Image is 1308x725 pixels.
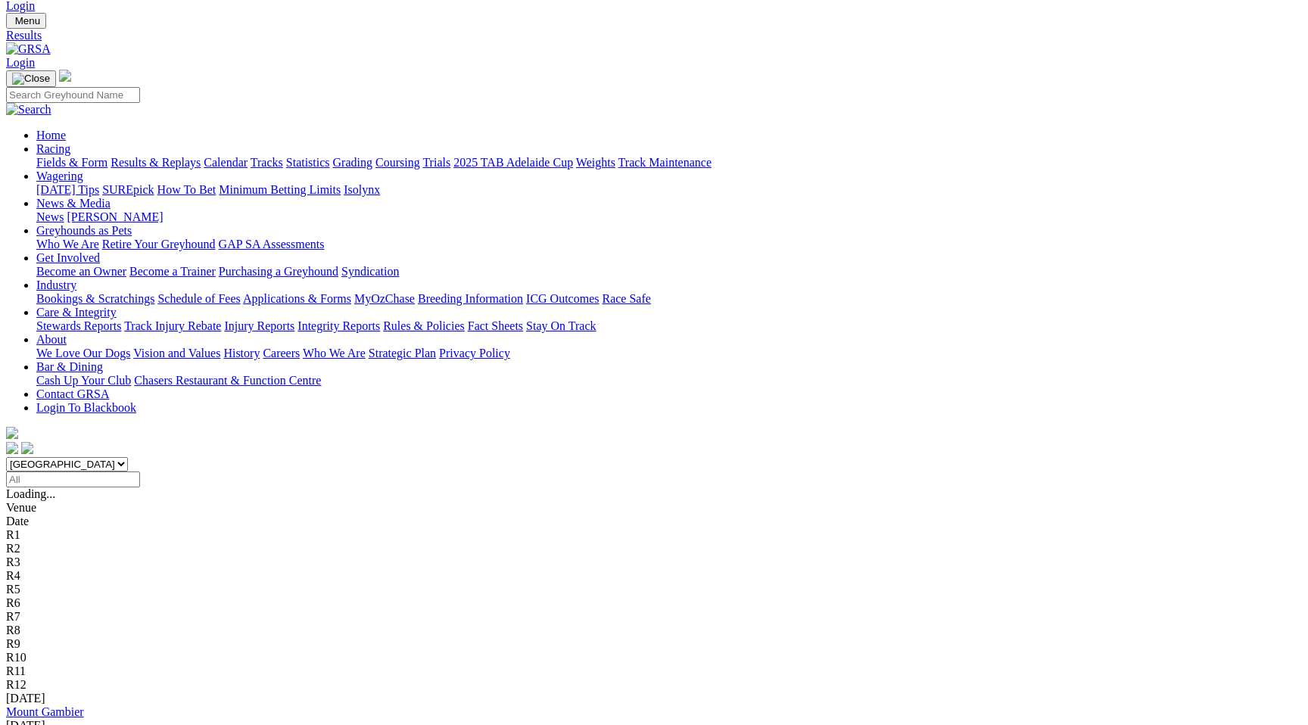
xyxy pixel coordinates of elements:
[36,401,136,414] a: Login To Blackbook
[36,333,67,346] a: About
[204,156,248,169] a: Calendar
[129,265,216,278] a: Become a Trainer
[36,319,121,332] a: Stewards Reports
[36,292,154,305] a: Bookings & Scratchings
[303,347,366,359] a: Who We Are
[6,692,1302,705] div: [DATE]
[6,13,46,29] button: Toggle navigation
[251,156,283,169] a: Tracks
[422,156,450,169] a: Trials
[6,651,1302,664] div: R10
[36,306,117,319] a: Care & Integrity
[67,210,163,223] a: [PERSON_NAME]
[124,319,221,332] a: Track Injury Rebate
[383,319,465,332] a: Rules & Policies
[36,183,99,196] a: [DATE] Tips
[6,555,1302,569] div: R3
[223,347,260,359] a: History
[21,442,33,454] img: twitter.svg
[59,70,71,82] img: logo-grsa-white.png
[297,319,380,332] a: Integrity Reports
[36,197,111,210] a: News & Media
[157,183,216,196] a: How To Bet
[6,515,1302,528] div: Date
[526,319,596,332] a: Stay On Track
[6,87,140,103] input: Search
[6,442,18,454] img: facebook.svg
[6,569,1302,583] div: R4
[36,319,1302,333] div: Care & Integrity
[341,265,399,278] a: Syndication
[6,542,1302,555] div: R2
[618,156,712,169] a: Track Maintenance
[36,210,64,223] a: News
[36,238,1302,251] div: Greyhounds as Pets
[12,73,50,85] img: Close
[36,238,99,250] a: Who We Are
[354,292,415,305] a: MyOzChase
[6,583,1302,596] div: R5
[6,624,1302,637] div: R8
[219,183,341,196] a: Minimum Betting Limits
[15,15,40,26] span: Menu
[344,183,380,196] a: Isolynx
[6,56,35,69] a: Login
[243,292,351,305] a: Applications & Forms
[36,156,1302,170] div: Racing
[6,487,55,500] span: Loading...
[6,678,1302,692] div: R12
[375,156,420,169] a: Coursing
[36,251,100,264] a: Get Involved
[36,170,83,182] a: Wagering
[219,265,338,278] a: Purchasing a Greyhound
[453,156,573,169] a: 2025 TAB Adelaide Cup
[36,292,1302,306] div: Industry
[418,292,523,305] a: Breeding Information
[133,347,220,359] a: Vision and Values
[36,347,130,359] a: We Love Our Dogs
[6,501,1302,515] div: Venue
[6,637,1302,651] div: R9
[36,374,131,387] a: Cash Up Your Club
[36,387,109,400] a: Contact GRSA
[369,347,436,359] a: Strategic Plan
[6,29,1302,42] a: Results
[36,142,70,155] a: Racing
[6,42,51,56] img: GRSA
[224,319,294,332] a: Injury Reports
[6,664,1302,678] div: R11
[157,292,240,305] a: Schedule of Fees
[6,528,1302,542] div: R1
[111,156,201,169] a: Results & Replays
[602,292,650,305] a: Race Safe
[219,238,325,250] a: GAP SA Assessments
[286,156,330,169] a: Statistics
[263,347,300,359] a: Careers
[36,210,1302,224] div: News & Media
[102,238,216,250] a: Retire Your Greyhound
[102,183,154,196] a: SUREpick
[468,319,523,332] a: Fact Sheets
[6,471,140,487] input: Select date
[6,70,56,87] button: Toggle navigation
[6,103,51,117] img: Search
[36,347,1302,360] div: About
[6,705,84,718] a: Mount Gambier
[36,156,107,169] a: Fields & Form
[6,427,18,439] img: logo-grsa-white.png
[36,224,132,237] a: Greyhounds as Pets
[36,360,103,373] a: Bar & Dining
[36,129,66,142] a: Home
[36,265,1302,278] div: Get Involved
[36,374,1302,387] div: Bar & Dining
[36,265,126,278] a: Become an Owner
[6,610,1302,624] div: R7
[134,374,321,387] a: Chasers Restaurant & Function Centre
[6,596,1302,610] div: R6
[576,156,615,169] a: Weights
[333,156,372,169] a: Grading
[36,278,76,291] a: Industry
[526,292,599,305] a: ICG Outcomes
[439,347,510,359] a: Privacy Policy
